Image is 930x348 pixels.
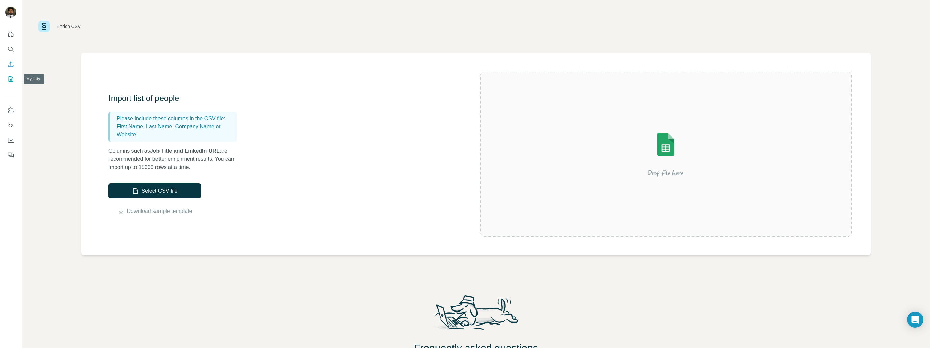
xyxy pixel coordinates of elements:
button: Feedback [5,149,16,161]
button: Select CSV file [108,183,201,198]
img: Surfe Illustration - Drop file here or select below [605,114,727,195]
p: First Name, Last Name, Company Name or Website. [117,123,234,139]
button: Search [5,43,16,55]
img: Avatar [5,7,16,18]
button: My lists [5,73,16,85]
div: Enrich CSV [56,23,81,30]
button: Download sample template [108,207,201,215]
span: Job Title and LinkedIn URL [150,148,220,154]
p: Please include these columns in the CSV file: [117,115,234,123]
div: Open Intercom Messenger [907,312,923,328]
button: Use Surfe API [5,119,16,131]
button: Enrich CSV [5,58,16,70]
button: Dashboard [5,134,16,146]
img: Surfe Mascot Illustration [427,293,525,337]
button: Use Surfe on LinkedIn [5,104,16,117]
button: Quick start [5,28,16,41]
a: Download sample template [127,207,192,215]
h3: Import list of people [108,93,244,104]
p: Columns such as are recommended for better enrichment results. You can import up to 15000 rows at... [108,147,244,171]
img: Surfe Logo [38,21,50,32]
